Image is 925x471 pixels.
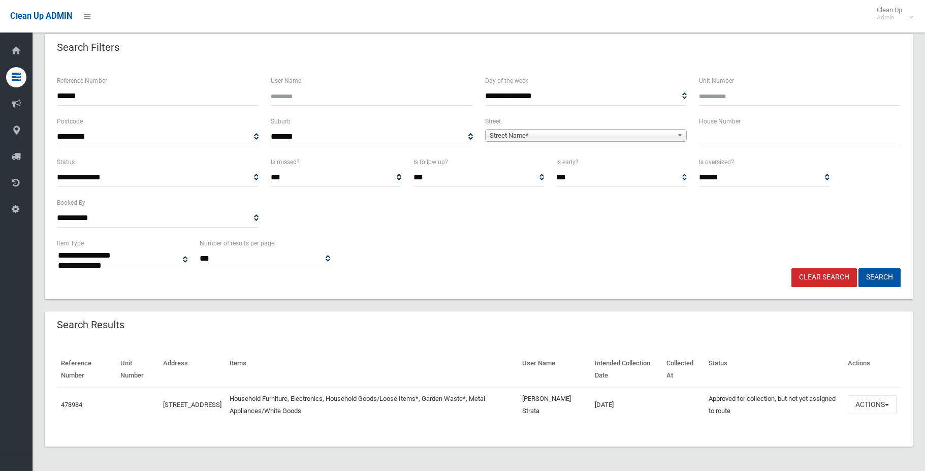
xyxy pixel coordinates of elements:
label: Is oversized? [699,156,734,168]
th: Actions [844,352,901,387]
label: Suburb [271,116,291,127]
label: Item Type [57,238,84,249]
label: Day of the week [485,75,528,86]
a: [STREET_ADDRESS] [163,401,221,409]
label: Unit Number [699,75,734,86]
span: Clean Up [872,6,912,21]
span: Clean Up ADMIN [10,11,72,21]
button: Search [858,268,901,287]
a: 478984 [61,401,82,409]
td: Approved for collection, but not yet assigned to route [705,387,844,422]
small: Admin [877,14,902,21]
label: Street [485,116,501,127]
label: Is follow up? [413,156,448,168]
label: Is missed? [271,156,300,168]
th: Unit Number [116,352,159,387]
th: Items [226,352,518,387]
label: Number of results per page [200,238,274,249]
th: Reference Number [57,352,116,387]
button: Actions [848,395,897,414]
label: Postcode [57,116,83,127]
label: House Number [699,116,741,127]
th: User Name [518,352,591,387]
td: [DATE] [591,387,662,422]
a: Clear Search [791,268,857,287]
header: Search Results [45,315,137,335]
label: Is early? [556,156,579,168]
td: Household Furniture, Electronics, Household Goods/Loose Items*, Garden Waste*, Metal Appliances/W... [226,387,518,422]
td: [PERSON_NAME] Strata [518,387,591,422]
label: Status [57,156,75,168]
th: Intended Collection Date [591,352,662,387]
label: Booked By [57,197,85,208]
th: Status [705,352,844,387]
th: Address [159,352,226,387]
label: User Name [271,75,301,86]
span: Street Name* [490,130,673,142]
header: Search Filters [45,38,132,57]
th: Collected At [662,352,704,387]
label: Reference Number [57,75,107,86]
